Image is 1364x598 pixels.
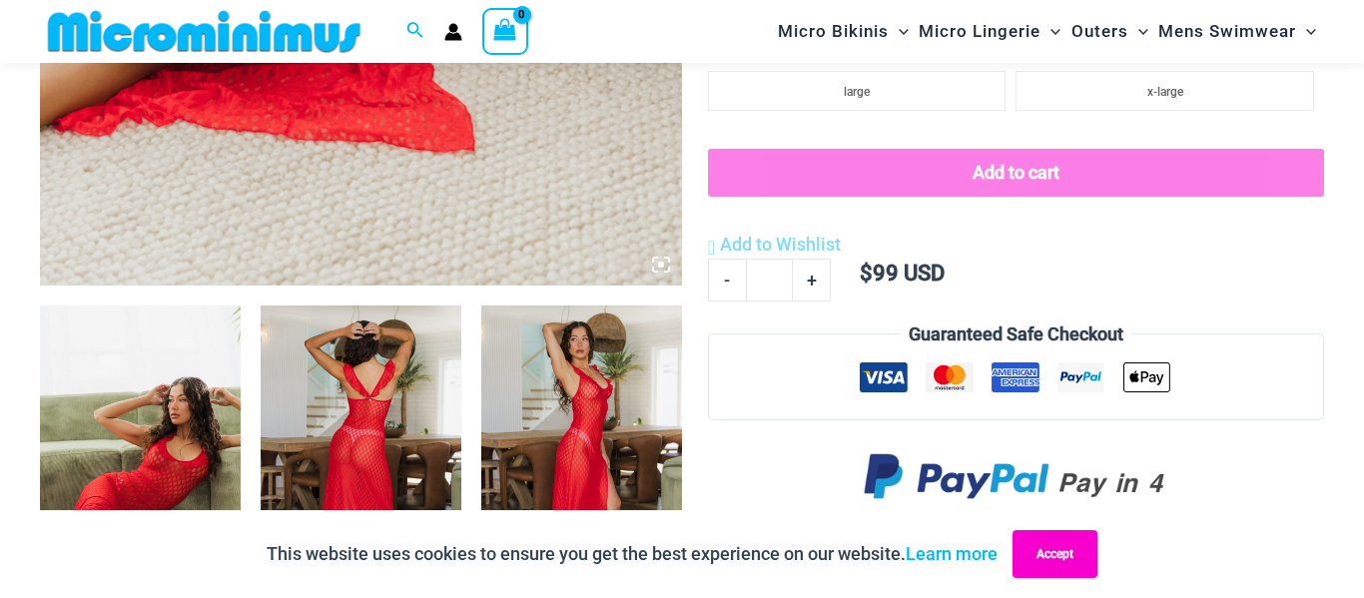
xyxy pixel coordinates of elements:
[1158,6,1296,57] span: Mens Swimwear
[1016,71,1314,111] li: x-large
[889,6,909,57] span: Menu Toggle
[746,259,793,300] input: Product quantity
[267,539,998,569] p: This website uses cookies to ensure you get the best experience on our website.
[1147,85,1183,99] span: x-large
[406,19,424,44] a: Search icon link
[860,261,873,286] span: $
[708,230,841,260] a: Add to Wishlist
[708,259,746,300] a: -
[1013,530,1097,578] button: Accept
[860,261,945,286] bdi: 99 USD
[1040,6,1060,57] span: Menu Toggle
[1128,6,1148,57] span: Menu Toggle
[770,3,1324,60] nav: Site Navigation
[844,85,870,99] span: large
[444,23,462,41] a: Account icon link
[914,6,1065,57] a: Micro LingerieMenu ToggleMenu Toggle
[773,6,914,57] a: Micro BikinisMenu ToggleMenu Toggle
[919,6,1040,57] span: Micro Lingerie
[708,71,1007,111] li: large
[1296,6,1316,57] span: Menu Toggle
[901,319,1131,349] legend: Guaranteed Safe Checkout
[778,6,889,57] span: Micro Bikinis
[906,543,998,564] a: Learn more
[40,9,368,54] img: MM SHOP LOGO FLAT
[708,149,1324,197] button: Add to cart
[720,234,841,255] span: Add to Wishlist
[1153,6,1321,57] a: Mens SwimwearMenu ToggleMenu Toggle
[793,259,831,300] a: +
[482,8,528,54] a: View Shopping Cart, empty
[1071,6,1128,57] span: Outers
[1066,6,1153,57] a: OutersMenu ToggleMenu Toggle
